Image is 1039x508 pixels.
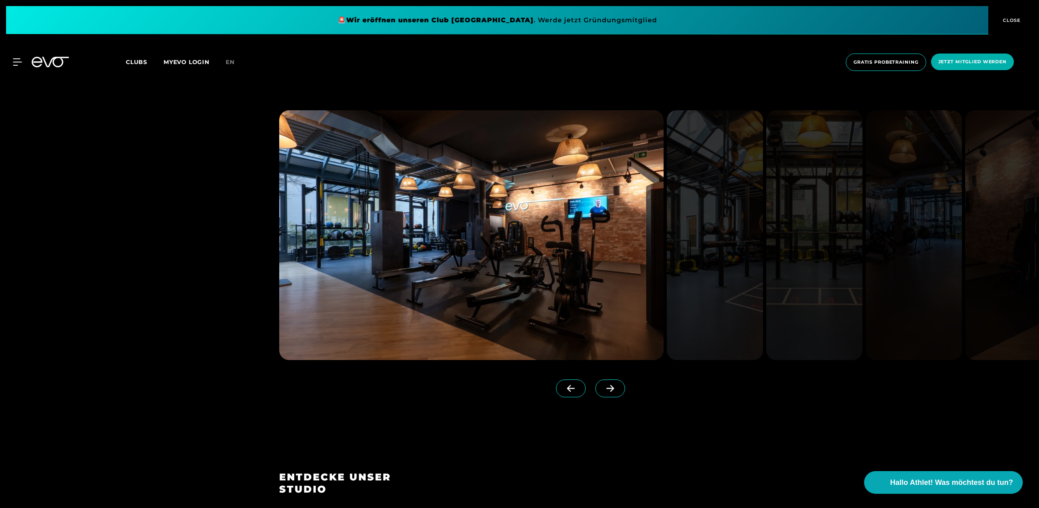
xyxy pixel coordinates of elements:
[854,59,918,66] span: Gratis Probetraining
[226,58,235,66] span: en
[988,6,1033,34] button: CLOSE
[890,477,1013,488] span: Hallo Athlet! Was möchtest du tun?
[279,110,664,360] img: evofitness
[226,58,244,67] a: en
[843,54,929,71] a: Gratis Probetraining
[929,54,1016,71] a: Jetzt Mitglied werden
[126,58,147,66] span: Clubs
[864,471,1023,494] button: Hallo Athlet! Was möchtest du tun?
[164,58,209,66] a: MYEVO LOGIN
[766,110,862,360] img: evofitness
[938,58,1007,65] span: Jetzt Mitglied werden
[866,110,962,360] img: evofitness
[1001,17,1021,24] span: CLOSE
[279,471,424,495] h3: ENTDECKE UNSER STUDIO
[667,110,763,360] img: evofitness
[126,58,164,66] a: Clubs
